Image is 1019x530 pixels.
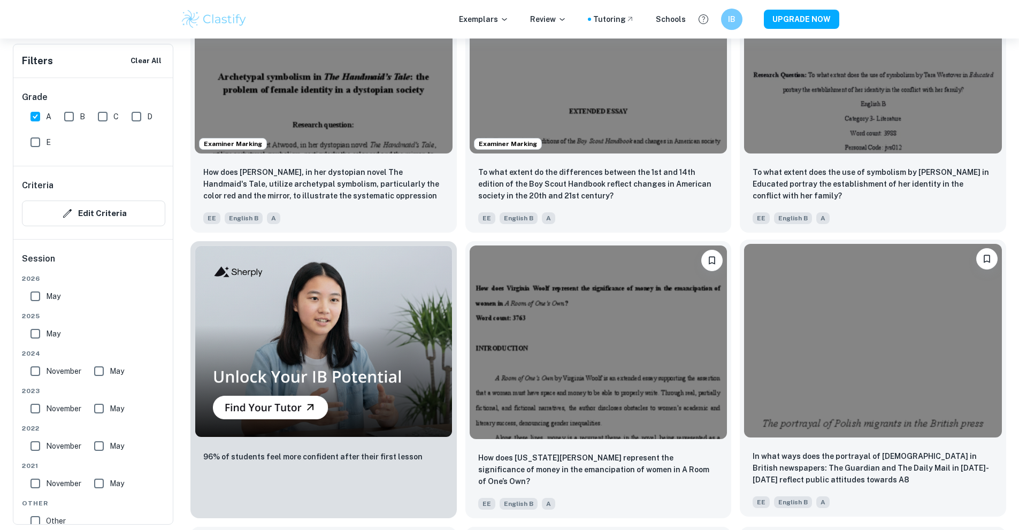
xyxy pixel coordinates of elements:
span: May [110,365,124,377]
h6: Grade [22,91,165,104]
span: 2024 [22,349,165,358]
span: A [267,212,280,224]
span: A [46,111,51,122]
span: English B [500,212,538,224]
a: Thumbnail96% of students feel more confident after their first lesson [190,241,457,518]
p: To what extent do the differences between the 1st and 14th edition of the Boy Scout Handbook refl... [478,166,719,202]
span: EE [753,496,770,508]
img: Thumbnail [195,245,453,437]
a: Tutoring [593,13,634,25]
a: BookmarkIn what ways does the portrayal of Poles in British newspapers: The Guardian and The Dail... [740,241,1006,518]
span: Examiner Marking [200,139,266,149]
a: Schools [656,13,686,25]
p: To what extent does the use of symbolism by Tara Westover in Educated portray the establishment o... [753,166,993,202]
span: May [110,440,124,452]
span: A [542,212,555,224]
img: English B EE example thumbnail: In what ways does the portrayal of Poles [744,244,1002,437]
span: A [542,498,555,510]
button: Bookmark [701,250,723,271]
span: EE [478,212,495,224]
span: A [816,212,830,224]
p: 96% of students feel more confident after their first lesson [203,451,423,463]
button: Bookmark [976,248,998,270]
span: November [46,365,81,377]
span: May [46,290,60,302]
span: EE [753,212,770,224]
span: Examiner Marking [474,139,541,149]
span: 2025 [22,311,165,321]
span: EE [203,212,220,224]
p: How does Margaret Atwood, in her dystopian novel The Handmaid's Tale, utilize archetypal symbolis... [203,166,444,203]
button: IB [721,9,742,30]
span: Other [46,515,66,527]
span: November [46,440,81,452]
img: English B EE example thumbnail: How does Virginia Woolf represent the si [470,245,727,439]
span: May [110,403,124,414]
button: UPGRADE NOW [764,10,839,29]
img: Clastify logo [180,9,248,30]
span: English B [225,212,263,224]
span: May [110,478,124,489]
span: EE [478,498,495,510]
p: Exemplars [459,13,509,25]
span: C [113,111,119,122]
span: English B [774,212,812,224]
p: Review [530,13,566,25]
span: A [816,496,830,508]
h6: IB [725,13,738,25]
span: E [46,136,51,148]
span: 2023 [22,386,165,396]
span: May [46,328,60,340]
span: 2021 [22,461,165,471]
h6: Filters [22,53,53,68]
button: Help and Feedback [694,10,712,28]
p: In what ways does the portrayal of Poles in British newspapers: The Guardian and The Daily Mail i... [753,450,993,487]
h6: Criteria [22,179,53,192]
p: How does Virginia Woolf represent the significance of money in the emancipation of women in A Roo... [478,452,719,487]
span: English B [774,496,812,508]
span: November [46,403,81,414]
span: B [80,111,85,122]
button: Clear All [128,53,164,69]
span: 2022 [22,424,165,433]
button: Edit Criteria [22,201,165,226]
span: Other [22,498,165,508]
span: English B [500,498,538,510]
span: November [46,478,81,489]
h6: Session [22,252,165,274]
span: 2026 [22,274,165,283]
a: BookmarkHow does Virginia Woolf represent the significance of money in the emancipation of women ... [465,241,732,518]
span: D [147,111,152,122]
